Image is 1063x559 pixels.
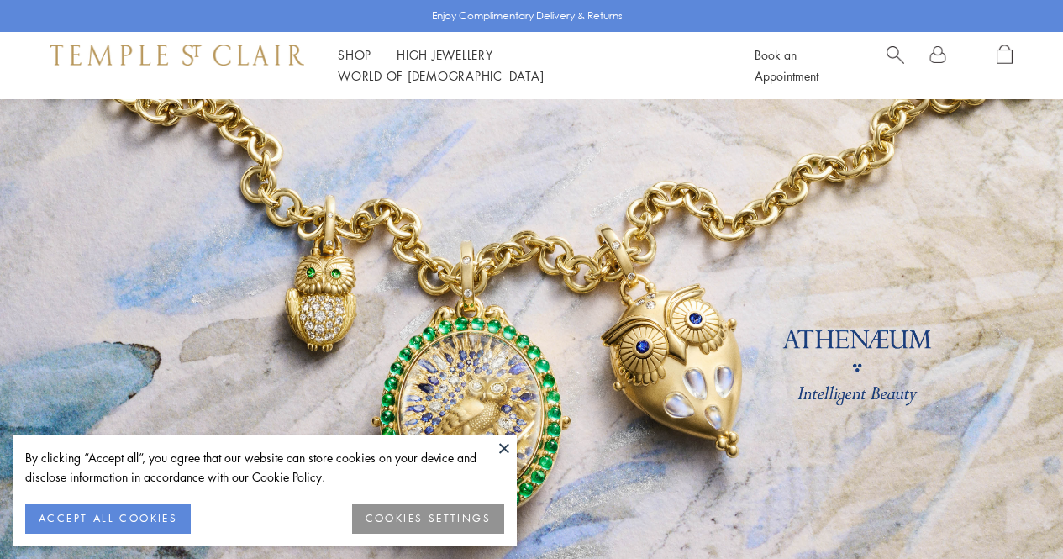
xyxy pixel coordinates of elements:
[338,46,371,63] a: ShopShop
[50,45,304,65] img: Temple St. Clair
[338,45,717,87] nav: Main navigation
[979,480,1046,542] iframe: Gorgias live chat messenger
[887,45,904,87] a: Search
[432,8,623,24] p: Enjoy Complimentary Delivery & Returns
[352,504,504,534] button: COOKIES SETTINGS
[338,67,544,84] a: World of [DEMOGRAPHIC_DATA]World of [DEMOGRAPHIC_DATA]
[25,504,191,534] button: ACCEPT ALL COOKIES
[755,46,818,84] a: Book an Appointment
[25,448,504,487] div: By clicking “Accept all”, you agree that our website can store cookies on your device and disclos...
[997,45,1013,87] a: Open Shopping Bag
[397,46,493,63] a: High JewelleryHigh Jewellery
